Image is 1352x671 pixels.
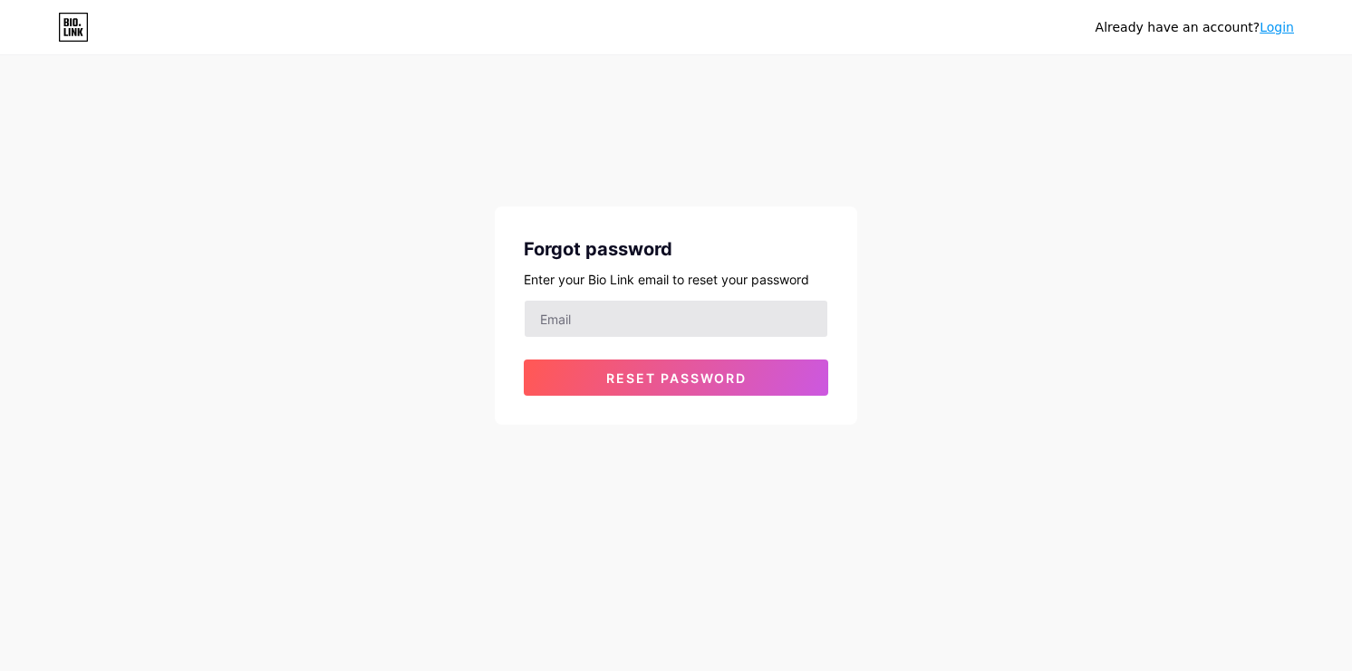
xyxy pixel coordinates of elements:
a: Login [1260,20,1294,34]
input: Email [525,301,827,337]
div: Enter your Bio Link email to reset your password [524,270,828,289]
div: Forgot password [524,235,828,263]
span: Reset password [606,370,747,386]
button: Reset password [524,359,828,396]
div: Already have an account? [1096,18,1294,37]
